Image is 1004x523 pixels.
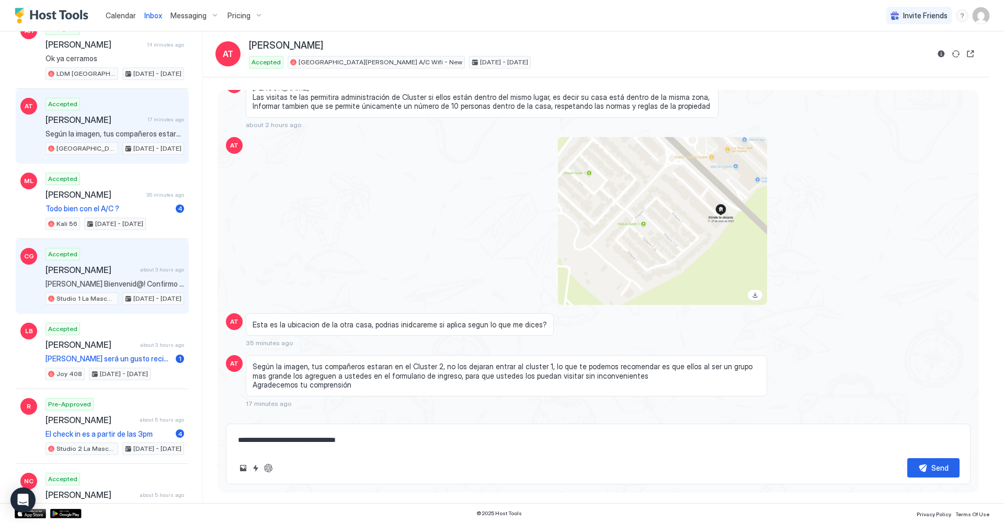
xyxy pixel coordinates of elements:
button: Sync reservation [950,48,962,60]
button: Quick reply [249,462,262,474]
span: Pricing [227,11,250,20]
span: about 3 hours ago [140,266,184,273]
span: Según la imagen, tus compañeros estaran en el Cluster 2, no los dejaran entrar al cluster 1, lo q... [45,129,184,139]
span: Studio 2 La Mascota [56,444,116,453]
a: Google Play Store [50,509,82,518]
span: 17 minutes ago [147,116,184,123]
span: [PERSON_NAME] [45,39,143,50]
span: AT [230,317,238,326]
span: CG [24,252,34,261]
span: Privacy Policy [917,511,951,517]
span: 35 minutes ago [146,191,184,198]
a: Inbox [144,10,162,21]
span: Accepted [48,99,77,109]
a: Download [747,289,763,301]
span: Kali 56 [56,219,77,229]
span: 35 minutes ago [246,339,293,347]
span: Según la imagen, tus compañeros estaran en el Cluster 2, no los dejaran entrar al cluster 1, lo q... [253,362,760,390]
span: R [27,402,31,411]
span: AT [223,48,233,60]
span: about 5 hours ago [140,416,184,423]
span: Accepted [48,249,77,259]
span: Messaging [170,11,207,20]
span: LDM [GEOGRAPHIC_DATA] [56,69,116,78]
span: about 5 hours ago [140,492,184,498]
div: Send [931,462,949,473]
span: [PERSON_NAME] [45,265,136,275]
span: 4 [178,430,182,438]
span: AT [230,141,238,150]
a: App Store [15,509,46,518]
div: View image [558,137,767,305]
div: menu [956,9,968,22]
span: [PERSON_NAME] [45,189,142,200]
span: [GEOGRAPHIC_DATA][PERSON_NAME] A/C Wifi - New [56,144,116,153]
a: Terms Of Use [955,508,989,519]
div: Open Intercom Messenger [10,487,36,513]
span: Pre-Approved [48,400,91,409]
span: [DATE] - [DATE] [133,444,181,453]
span: ML [24,176,33,186]
span: LB [25,326,33,336]
button: Open reservation [964,48,977,60]
span: Ok ya cerramos [45,54,184,63]
span: Accepted [252,58,281,67]
span: [DATE] - [DATE] [100,369,148,379]
span: Invite Friends [903,11,948,20]
span: © 2025 Host Tools [476,510,522,517]
a: Calendar [106,10,136,21]
span: [PERSON_NAME] [45,415,135,425]
span: [DATE] - [DATE] [480,58,528,67]
span: Studio 1 La Mascota [56,294,116,303]
button: Upload image [237,462,249,474]
span: Todo bien con el A/C ? [45,204,172,213]
span: [DATE] - [DATE] [133,294,181,303]
span: about 2 hours ago [246,121,302,129]
span: Accepted [48,474,77,484]
span: Terms Of Use [955,511,989,517]
span: 4 [178,204,182,212]
span: El check in es a partir de las 3pm [45,429,172,439]
span: Accepted [48,174,77,184]
span: 1 [179,355,181,362]
span: NC [24,476,33,486]
span: 14 minutes ago [147,41,184,48]
span: [PERSON_NAME] Las visitas te las permitira administración de Cluster si ellos están dentro del mi... [253,83,712,111]
span: [DATE] - [DATE] [133,69,181,78]
span: Calendar [106,11,136,20]
span: [PERSON_NAME] será un gusto recibirte Tenemos dos reservas con tu nombre, en el mismo edificio, m... [45,354,172,363]
span: [GEOGRAPHIC_DATA][PERSON_NAME] A/C Wifi - New [299,58,462,67]
span: Esta es la ubicacion de la otra casa, podrias inidcareme si aplica segun lo que me dices? [253,320,547,329]
button: Reservation information [935,48,948,60]
span: [DATE] - [DATE] [95,219,143,229]
span: 17 minutes ago [246,400,292,407]
span: [PERSON_NAME] Bienvenid@! Confirmo su reservación desde [GEOGRAPHIC_DATA][DATE] hasta [GEOGRAPHIC... [45,279,184,289]
a: Privacy Policy [917,508,951,519]
span: Inbox [144,11,162,20]
button: Send [907,458,960,477]
span: [DATE] - [DATE] [133,144,181,153]
span: [PERSON_NAME] [45,339,136,350]
a: Host Tools Logo [15,8,93,24]
span: Joy 408 [56,369,82,379]
span: AT [230,359,238,368]
div: User profile [973,7,989,24]
span: about 3 hours ago [140,342,184,348]
span: [PERSON_NAME] [45,490,135,500]
button: ChatGPT Auto Reply [262,462,275,474]
span: [PERSON_NAME] [45,115,143,125]
span: AT [25,101,33,111]
span: [PERSON_NAME] [249,40,323,52]
span: Accepted [48,324,77,334]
